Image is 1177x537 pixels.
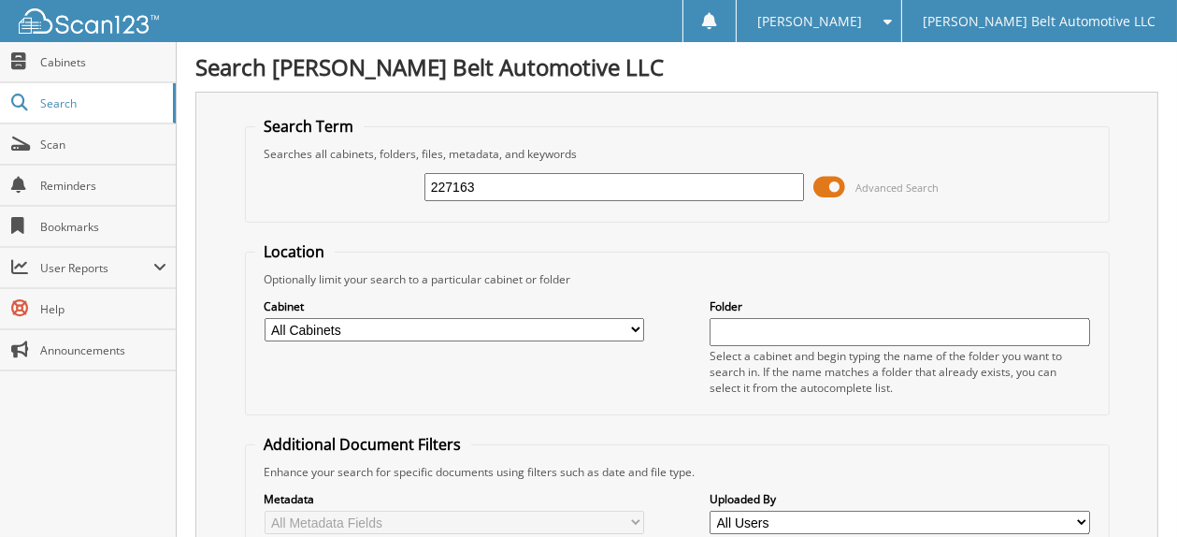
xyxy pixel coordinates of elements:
[255,434,471,455] legend: Additional Document Filters
[710,491,1089,507] label: Uploaded By
[255,146,1099,162] div: Searches all cabinets, folders, files, metadata, and keywords
[757,16,862,27] span: [PERSON_NAME]
[255,271,1099,287] div: Optionally limit your search to a particular cabinet or folder
[40,342,166,358] span: Announcements
[195,51,1158,82] h1: Search [PERSON_NAME] Belt Automotive LLC
[710,298,1089,314] label: Folder
[255,241,335,262] legend: Location
[19,8,159,34] img: scan123-logo-white.svg
[40,301,166,317] span: Help
[255,116,364,137] legend: Search Term
[255,464,1099,480] div: Enhance your search for specific documents using filters such as date and file type.
[40,95,164,111] span: Search
[40,54,166,70] span: Cabinets
[40,219,166,235] span: Bookmarks
[265,298,644,314] label: Cabinet
[40,137,166,152] span: Scan
[40,178,166,194] span: Reminders
[265,491,644,507] label: Metadata
[855,181,939,195] span: Advanced Search
[40,260,153,276] span: User Reports
[1084,447,1177,537] iframe: Chat Widget
[923,16,1155,27] span: [PERSON_NAME] Belt Automotive LLC
[710,348,1089,396] div: Select a cabinet and begin typing the name of the folder you want to search in. If the name match...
